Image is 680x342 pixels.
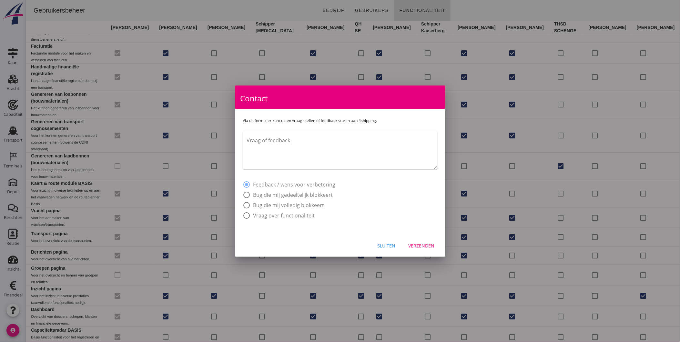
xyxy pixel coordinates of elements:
small: Facturatie module voor het maken en versturen van facturen. [5,51,65,62]
strong: THSD SCHENGE [528,21,551,33]
strong: [PERSON_NAME] [563,25,601,30]
strong: Genereren van transport cognossementen [5,119,58,131]
button: Sluiten [372,240,401,252]
strong: Transport pagina [5,231,42,236]
strong: [PERSON_NAME] [182,25,219,30]
strong: Genereren van laadbonnen (bouwmaterialen) [5,153,64,165]
small: Voor het overzicht van alle berichten. [5,257,64,261]
span: Gebruikers [329,8,363,13]
small: Voor het overzicht van de transporten. [5,239,66,243]
strong: Genereren van losbonnen (bouwmaterialen) [5,92,61,104]
p: Via dit formulier kunt u een vraag stellen of feedback sturen aan 4shipping. [243,118,437,124]
strong: [PERSON_NAME] [480,25,518,30]
strong: Schipper Kaiserberg [395,21,419,33]
strong: Vracht pagina [5,208,35,213]
strong: [PERSON_NAME] [432,25,470,30]
small: Voor inzicht in diverse faciliteiten op en aan het vaarwegen netwerk en de routeplanner Basis. [5,188,75,206]
small: Het kunnen genereren van laadbonnen voor bouwmaterialen. [5,168,68,178]
small: Overzicht van dossiers, schepen, klanten en financiële gegevens. [5,315,71,325]
strong: [PERSON_NAME] [281,25,319,30]
label: Bug die mij gedeeltelijk blokkeert [253,192,333,198]
strong: Inzicht pagina [5,286,35,291]
div: Contact [235,85,445,109]
strong: [PERSON_NAME] [347,25,385,30]
label: Bug die mij volledig blokkeert [253,202,324,208]
strong: Berichten pagina [5,249,42,255]
button: Verzenden [403,240,440,252]
strong: [PERSON_NAME] [85,25,123,30]
strong: Dashboard [5,307,29,312]
div: Gebruikersbeheer [3,6,65,15]
strong: [PERSON_NAME] [611,25,649,30]
label: Feedback / wens voor verbetering [253,181,336,188]
small: Handmatige financiële registratie doen bij een transport. [5,79,71,89]
label: Vraag over functionaliteit [253,212,315,219]
strong: Facturatie [5,44,27,49]
small: Voor het inzicht in diverse prestaties (aanvullende functionaliteit nodig). [5,294,63,305]
span: bedrijf [297,8,319,13]
strong: Groepen pagina [5,266,40,271]
span: Functionaliteit [373,8,420,13]
small: Het kunnen genereren van losbonnen voor bouwmaterialen. [5,106,74,117]
strong: [PERSON_NAME] [133,25,171,30]
strong: Handmatige financiële registratie [5,64,53,76]
small: Voor het kunnen genereren van transport cognossementen (volgens de CDNI standaard). [5,134,71,151]
strong: Kaart & route module BASIS [5,181,66,186]
small: Voor het overzicht en beheer van groepen en relaties. [5,273,72,284]
strong: Capaciteitsradar BASIS [5,327,56,333]
strong: QH SE [329,21,336,33]
textarea: Vraag of feedback [247,135,437,169]
small: Voor het aanmaken van vrachten/transporten. [5,216,43,226]
strong: Schipper [MEDICAL_DATA] [230,21,268,33]
div: Sluiten [378,242,396,249]
div: Verzenden [409,242,435,249]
